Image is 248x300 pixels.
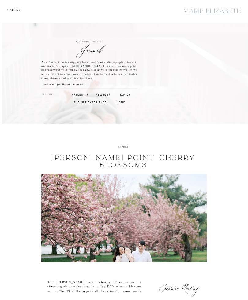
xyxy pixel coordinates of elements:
[41,93,53,96] h2: explore
[41,44,137,51] h2: Journal
[7,8,24,12] div: + Menu
[157,284,201,290] a: Continue Reading
[42,82,94,86] a: I want my family documented...
[41,174,207,262] img: Mother And Father Walk Together Holding Their Infant Son At The Hains Point Cherry Blossoms.
[118,145,129,148] a: family
[72,93,86,96] a: maternity
[41,60,137,80] p: As a fine art maternity, newborn, and family photographer here in our nation's capital, [GEOGRAPH...
[74,100,107,104] a: The MEP Experience
[117,100,124,104] a: home
[120,93,130,96] a: Family
[52,154,195,170] a: [PERSON_NAME] Point Cherry Blossoms
[96,93,110,96] a: Newborn
[41,40,137,43] h3: welcome to the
